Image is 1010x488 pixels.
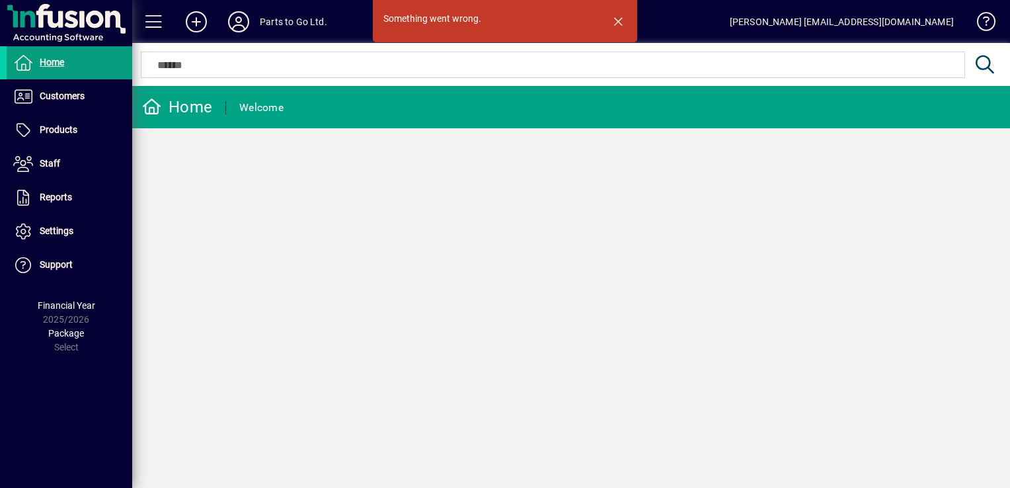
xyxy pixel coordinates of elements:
a: Products [7,114,132,147]
div: Parts to Go Ltd. [260,11,327,32]
a: Customers [7,80,132,113]
span: Settings [40,225,73,236]
span: Financial Year [38,300,95,311]
span: Products [40,124,77,135]
span: Package [48,328,84,339]
span: Support [40,259,73,270]
span: Staff [40,158,60,169]
a: Settings [7,215,132,248]
button: Profile [217,10,260,34]
div: Home [142,97,212,118]
a: Staff [7,147,132,181]
button: Add [175,10,217,34]
span: Customers [40,91,85,101]
div: Welcome [239,97,284,118]
a: Reports [7,181,132,214]
a: Support [7,249,132,282]
div: [PERSON_NAME] [EMAIL_ADDRESS][DOMAIN_NAME] [730,11,954,32]
a: Knowledge Base [967,3,993,46]
span: Home [40,57,64,67]
span: Reports [40,192,72,202]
